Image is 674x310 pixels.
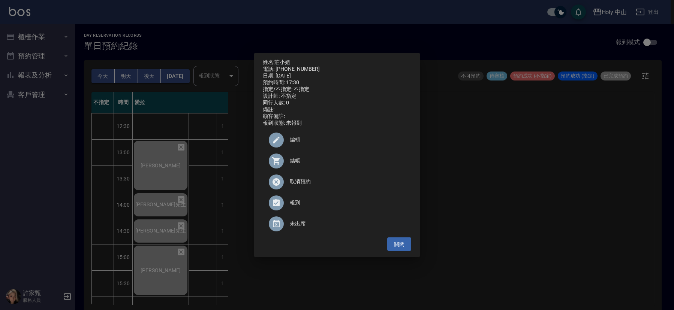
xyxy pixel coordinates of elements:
a: 莊小姐 [274,59,290,65]
div: 報到 [263,192,411,213]
a: 結帳 [263,151,411,171]
div: 設計師: 不指定 [263,93,411,100]
button: 關閉 [387,237,411,251]
span: 取消預約 [290,178,405,186]
div: 報到狀態: 未報到 [263,120,411,127]
p: 姓名: [263,59,411,66]
span: 編輯 [290,136,405,144]
div: 取消預約 [263,171,411,192]
div: 顧客備註: [263,113,411,120]
div: 日期: [DATE] [263,73,411,79]
span: 結帳 [290,157,405,165]
div: 電話: [PHONE_NUMBER] [263,66,411,73]
div: 未出席 [263,213,411,234]
div: 預約時間: 17:30 [263,79,411,86]
span: 報到 [290,199,405,207]
span: 未出席 [290,220,405,228]
div: 同行人數: 0 [263,100,411,106]
div: 指定/不指定: 不指定 [263,86,411,93]
div: 編輯 [263,130,411,151]
div: 備註: [263,106,411,113]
